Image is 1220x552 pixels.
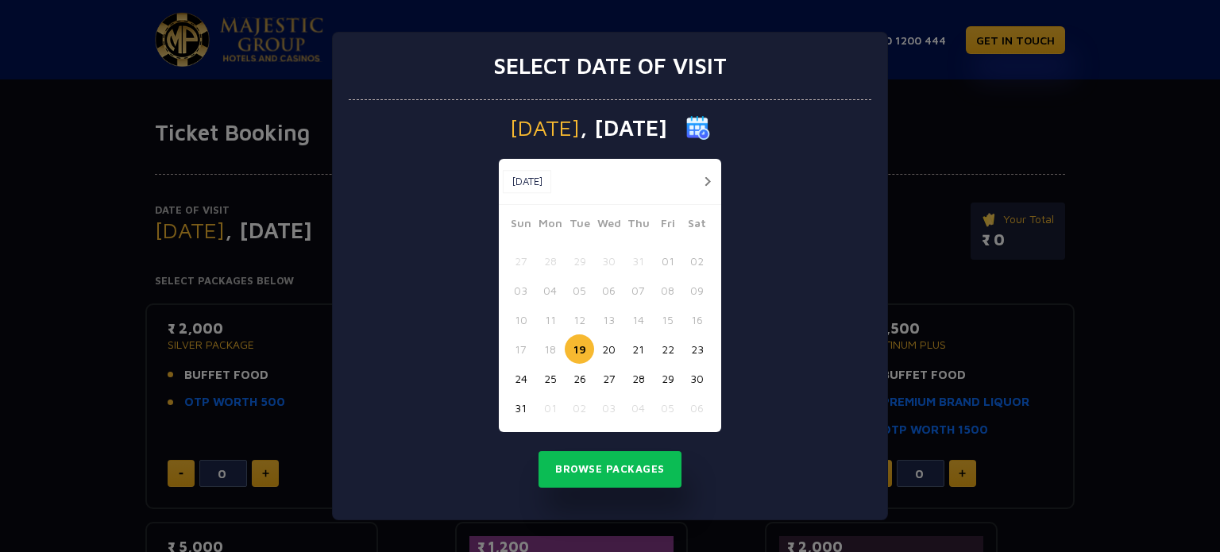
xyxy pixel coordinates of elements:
span: [DATE] [510,117,580,139]
button: 06 [682,393,712,423]
button: 27 [506,246,535,276]
button: 08 [653,276,682,305]
button: 10 [506,305,535,334]
button: 31 [624,246,653,276]
img: calender icon [686,116,710,140]
span: Thu [624,214,653,237]
span: , [DATE] [580,117,667,139]
button: 01 [653,246,682,276]
button: 24 [506,364,535,393]
span: Sun [506,214,535,237]
button: 01 [535,393,565,423]
button: 06 [594,276,624,305]
button: 20 [594,334,624,364]
button: 11 [535,305,565,334]
span: Tue [565,214,594,237]
button: 05 [653,393,682,423]
button: 15 [653,305,682,334]
button: 21 [624,334,653,364]
button: 09 [682,276,712,305]
span: Mon [535,214,565,237]
button: 13 [594,305,624,334]
button: Browse Packages [539,451,681,488]
button: 25 [535,364,565,393]
button: 04 [535,276,565,305]
button: 22 [653,334,682,364]
span: Fri [653,214,682,237]
button: 27 [594,364,624,393]
button: 03 [594,393,624,423]
button: 07 [624,276,653,305]
button: 02 [565,393,594,423]
button: 14 [624,305,653,334]
button: 30 [594,246,624,276]
button: 16 [682,305,712,334]
button: 12 [565,305,594,334]
button: 28 [535,246,565,276]
button: 31 [506,393,535,423]
button: 29 [653,364,682,393]
button: 28 [624,364,653,393]
button: 29 [565,246,594,276]
button: 26 [565,364,594,393]
button: [DATE] [503,170,551,194]
button: 05 [565,276,594,305]
button: 02 [682,246,712,276]
h3: Select date of visit [493,52,727,79]
span: Sat [682,214,712,237]
button: 30 [682,364,712,393]
button: 03 [506,276,535,305]
button: 18 [535,334,565,364]
button: 04 [624,393,653,423]
button: 17 [506,334,535,364]
span: Wed [594,214,624,237]
button: 23 [682,334,712,364]
button: 19 [565,334,594,364]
